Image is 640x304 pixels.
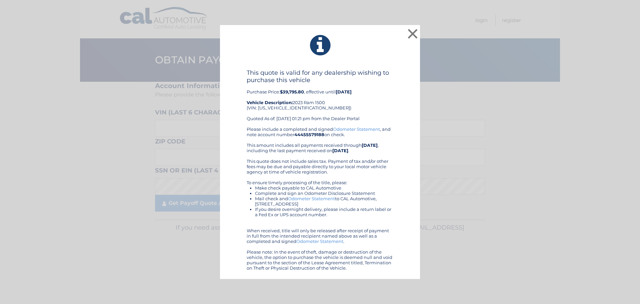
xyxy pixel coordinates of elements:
[255,185,393,191] li: Make check payable to CAL Automotive
[255,196,393,207] li: Mail check and to CAL Automotive, [STREET_ADDRESS]
[333,126,380,132] a: Odometer Statement
[280,89,304,94] b: $39,795.80
[288,196,335,201] a: Odometer Statement
[255,191,393,196] li: Complete and sign an Odometer Disclosure Statement
[255,207,393,217] li: If you desire overnight delivery, please include a return label or a Fed Ex or UPS account number.
[296,239,343,244] a: Odometer Statement
[406,27,419,40] button: ×
[362,142,378,148] b: [DATE]
[336,89,352,94] b: [DATE]
[294,132,324,137] b: 44455579188
[247,69,393,84] h4: This quote is valid for any dealership wishing to purchase this vehicle
[332,148,348,153] b: [DATE]
[247,126,393,271] div: Please include a completed and signed , and note account number on check. This amount includes al...
[247,69,393,126] div: Purchase Price: , effective until 2023 Ram 1500 (VIN: [US_VEHICLE_IDENTIFICATION_NUMBER]) Quoted ...
[247,100,293,105] strong: Vehicle Description:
